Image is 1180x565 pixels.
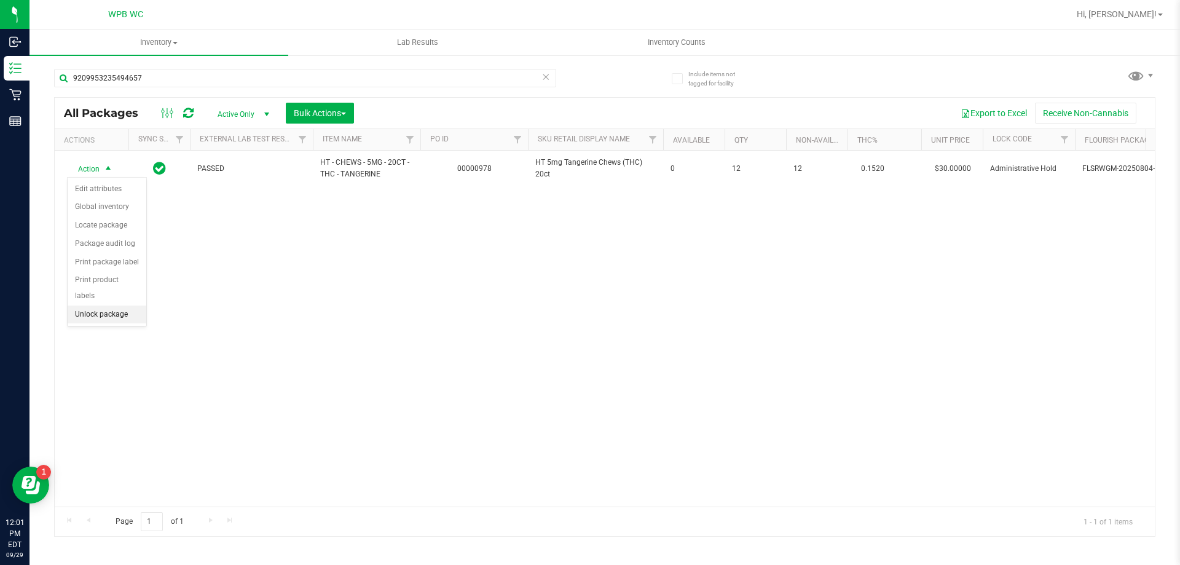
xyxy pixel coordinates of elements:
[64,106,151,120] span: All Packages
[64,136,124,144] div: Actions
[54,69,556,87] input: Search Package ID, Item Name, SKU, Lot or Part Number...
[294,108,346,118] span: Bulk Actions
[170,129,190,150] a: Filter
[67,160,100,178] span: Action
[101,160,116,178] span: select
[734,136,748,144] a: Qty
[197,163,305,175] span: PASSED
[796,136,851,144] a: Non-Available
[508,129,528,150] a: Filter
[400,129,420,150] a: Filter
[993,135,1032,143] a: Lock Code
[6,550,24,559] p: 09/29
[1085,136,1162,144] a: Flourish Package ID
[931,136,970,144] a: Unit Price
[671,163,717,175] span: 0
[793,163,840,175] span: 12
[430,135,449,143] a: PO ID
[990,163,1068,175] span: Administrative Hold
[68,216,146,235] li: Locate package
[457,164,492,173] a: 00000978
[535,157,656,180] span: HT 5mg Tangerine Chews (THC) 20ct
[286,103,354,124] button: Bulk Actions
[153,160,166,177] span: In Sync
[9,115,22,127] inline-svg: Reports
[1074,512,1143,531] span: 1 - 1 of 1 items
[631,37,722,48] span: Inventory Counts
[200,135,296,143] a: External Lab Test Result
[141,512,163,531] input: 1
[68,253,146,272] li: Print package label
[547,30,806,55] a: Inventory Counts
[1077,9,1157,19] span: Hi, [PERSON_NAME]!
[538,135,630,143] a: Sku Retail Display Name
[9,89,22,101] inline-svg: Retail
[855,160,891,178] span: 0.1520
[929,160,977,178] span: $30.00000
[29,30,288,55] a: Inventory
[293,129,313,150] a: Filter
[857,136,878,144] a: THC%
[953,103,1035,124] button: Export to Excel
[1035,103,1136,124] button: Receive Non-Cannabis
[732,163,779,175] span: 12
[108,9,143,20] span: WPB WC
[9,62,22,74] inline-svg: Inventory
[380,37,455,48] span: Lab Results
[541,69,550,85] span: Clear
[68,180,146,199] li: Edit attributes
[688,69,750,88] span: Include items not tagged for facility
[1055,129,1075,150] a: Filter
[6,517,24,550] p: 12:01 PM EDT
[323,135,362,143] a: Item Name
[36,465,51,480] iframe: Resource center unread badge
[12,467,49,504] iframe: Resource center
[68,235,146,253] li: Package audit log
[320,157,413,180] span: HT - CHEWS - 5MG - 20CT - THC - TANGERINE
[29,37,288,48] span: Inventory
[138,135,186,143] a: Sync Status
[673,136,710,144] a: Available
[68,306,146,324] li: Unlock package
[68,271,146,305] li: Print product labels
[68,198,146,216] li: Global inventory
[105,512,194,531] span: Page of 1
[9,36,22,48] inline-svg: Inbound
[643,129,663,150] a: Filter
[288,30,547,55] a: Lab Results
